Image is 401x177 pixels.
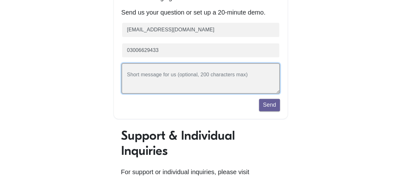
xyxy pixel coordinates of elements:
p: Send us your question or set up a 20-minute demo. [121,8,280,17]
input: Phone number (optional) [121,43,280,58]
h1: Support & Individual Inquiries [121,128,280,158]
input: Business email (required) [121,22,280,38]
button: Send [259,99,280,111]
